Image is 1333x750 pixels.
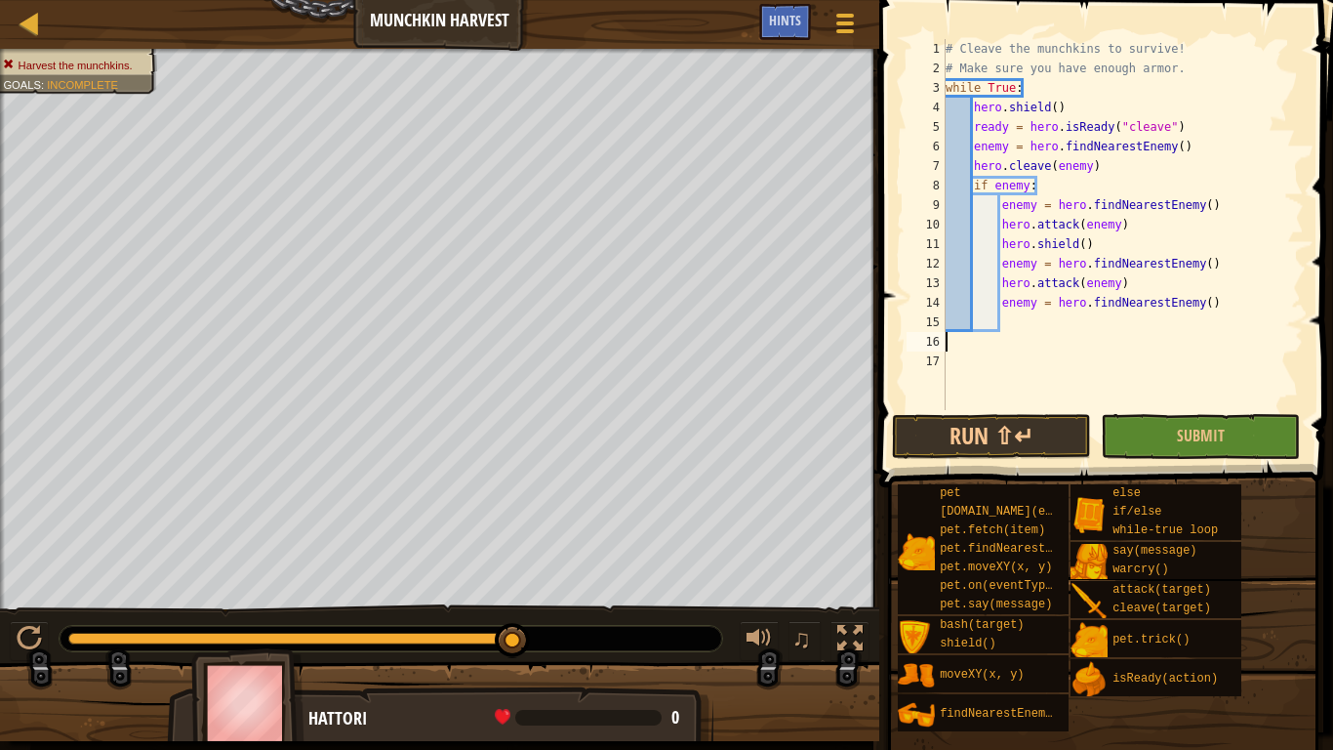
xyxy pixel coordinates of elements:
span: pet.on(eventType, handler) [940,579,1122,593]
img: portrait.png [1070,544,1108,581]
div: 17 [907,352,946,371]
div: 5 [907,117,946,137]
img: portrait.png [1070,583,1108,620]
img: portrait.png [1070,622,1108,659]
img: portrait.png [1070,661,1108,698]
button: Submit [1101,414,1300,459]
div: 2 [907,59,946,78]
span: isReady(action) [1112,672,1218,686]
div: 15 [907,312,946,332]
div: 12 [907,254,946,273]
span: Hints [769,11,801,29]
span: else [1112,486,1141,500]
button: Adjust volume [740,621,779,661]
div: 8 [907,176,946,195]
button: Toggle fullscreen [830,621,869,661]
span: Incomplete [47,78,118,91]
span: shield() [940,637,996,650]
span: 0 [671,705,679,729]
span: attack(target) [1112,583,1211,597]
div: 16 [907,332,946,352]
span: bash(target) [940,618,1024,632]
span: findNearestEnemy() [940,707,1067,721]
span: Hi. Need any help? [12,14,141,29]
div: Hattori [308,706,694,731]
span: pet.say(message) [940,598,1052,611]
span: ♫ [792,624,812,653]
span: pet.trick() [1112,633,1190,646]
img: portrait.png [898,533,935,570]
div: 11 [907,234,946,254]
span: pet.fetch(item) [940,523,1045,537]
div: 6 [907,137,946,156]
span: [DOMAIN_NAME](enemy) [940,505,1080,519]
span: warcry() [1112,562,1169,576]
div: 9 [907,195,946,215]
div: 3 [907,78,946,98]
span: moveXY(x, y) [940,668,1024,682]
span: pet.findNearestByType(type) [940,542,1129,556]
button: Run ⇧↵ [892,414,1091,459]
span: Submit [1177,425,1225,446]
span: if/else [1112,505,1161,519]
div: health: -0.17 / 251 [495,709,679,727]
span: say(message) [1112,544,1196,558]
div: 13 [907,273,946,293]
span: pet.moveXY(x, y) [940,561,1052,574]
div: 10 [907,215,946,234]
div: 4 [907,98,946,117]
span: while-true loop [1112,523,1218,537]
img: portrait.png [898,657,935,694]
div: 1 [907,39,946,59]
img: portrait.png [1070,496,1108,533]
span: Harvest the munchkins. [19,59,133,71]
span: Goals [3,78,41,91]
button: Show game menu [821,4,869,50]
img: portrait.png [898,618,935,655]
button: ♫ [788,621,822,661]
li: Harvest the munchkins. [3,58,145,73]
button: Ctrl + P: Play [10,621,49,661]
img: portrait.png [898,696,935,733]
div: 7 [907,156,946,176]
span: cleave(target) [1112,602,1211,615]
span: : [41,78,47,91]
span: pet [940,486,961,500]
div: 14 [907,293,946,312]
